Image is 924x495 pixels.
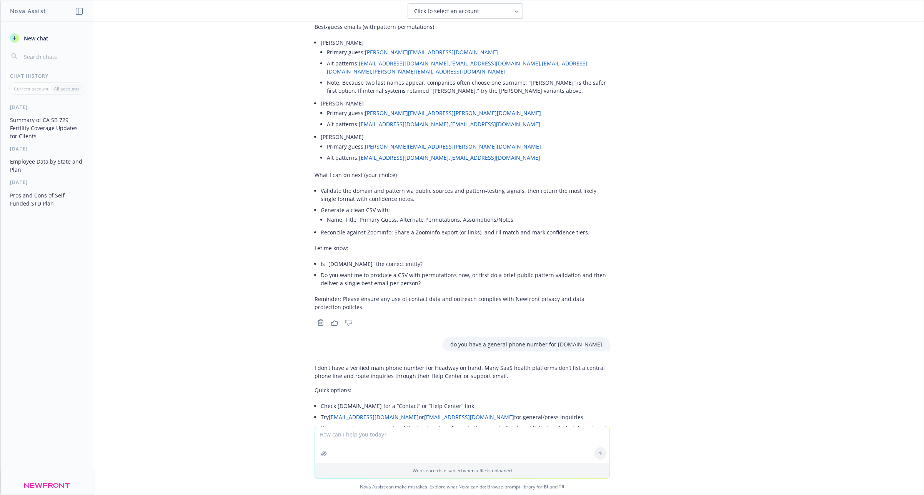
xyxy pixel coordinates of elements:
li: Primary guess: [327,47,610,58]
a: [PERSON_NAME][EMAIL_ADDRESS][PERSON_NAME][DOMAIN_NAME] [365,109,541,117]
li: Is “[DOMAIN_NAME]” the correct entity? [321,258,610,269]
p: do you have a general phone number for [DOMAIN_NAME] [450,340,602,348]
h1: Nova Assist [10,7,46,15]
button: Click to select an account [408,3,523,19]
p: Current account [14,85,48,92]
input: Search chats [22,51,83,62]
a: BI [544,483,548,490]
li: Reconcile against ZoomInfo: Share a ZoomInfo export (or links), and I’ll match and mark confidenc... [321,227,610,238]
li: Alt patterns: , [327,152,610,163]
a: [EMAIL_ADDRESS][DOMAIN_NAME] [359,60,449,67]
button: Pros and Cons of Self-Funded STD Plan [7,189,87,210]
p: I don’t have a verified main phone number for Headway on hand. Many SaaS health platforms don’t l... [315,364,610,380]
div: [DATE] [1,145,93,152]
button: Summary of CA SB 729 Fertility Coverage Updates for Clients [7,114,87,142]
li: Note: Because two last names appear, companies often choose one surname; “[PERSON_NAME]” is the s... [327,77,610,96]
a: [EMAIL_ADDRESS][DOMAIN_NAME] [450,154,540,161]
li: Name, Title, Primary Guess, Alternate Permutations, Assumptions/Notes [327,214,610,225]
li: Do you want me to produce a CSV with permutations now, or first do a brief public pattern validat... [321,269,610,289]
div: [DATE] [1,104,93,110]
span: Nova Assist can make mistakes. Explore what Nova can do: Browse prompt library for and [3,479,921,495]
p: Best-guess emails (with pattern permutations) [315,23,610,31]
p: [PERSON_NAME] [321,133,610,141]
li: Try or for general/press inquiries [321,411,610,423]
button: Employee Data by State and Plan [7,155,87,176]
p: Quick options: [315,386,610,394]
p: All accounts [54,85,80,92]
p: What I can do next (your choice) [315,171,610,179]
a: [EMAIL_ADDRESS][DOMAIN_NAME] [359,154,449,161]
a: [PERSON_NAME][EMAIL_ADDRESS][DOMAIN_NAME] [373,68,506,75]
a: TR [559,483,564,490]
a: [EMAIL_ADDRESS][DOMAIN_NAME] [359,120,449,128]
button: Thumbs down [342,317,355,328]
li: If you want, I can run a quick public check and confirm whether a main line is published and what... [321,423,610,442]
li: Check [DOMAIN_NAME] for a “Contact” or “Help Center” link [321,400,610,411]
p: Reminder: Please ensure any use of contact data and outreach complies with Newfront privacy and d... [315,295,610,311]
div: [DATE] [1,179,93,186]
span: Click to select an account [414,7,479,15]
p: Web search is disabled when a file is uploaded [320,467,605,474]
p: [PERSON_NAME] [321,99,610,107]
li: Validate the domain and pattern via public sources and pattern-testing signals, then return the m... [321,185,610,204]
li: Primary guess: [327,141,610,152]
a: [EMAIL_ADDRESS][DOMAIN_NAME] [424,413,514,421]
li: Primary guess: [327,107,610,119]
a: [PERSON_NAME][EMAIL_ADDRESS][PERSON_NAME][DOMAIN_NAME] [365,143,541,150]
li: Alt patterns: , [327,119,610,130]
p: Let me know: [315,244,610,252]
li: Generate a clean CSV with: [321,204,610,227]
span: New chat [22,34,48,42]
a: [EMAIL_ADDRESS][DOMAIN_NAME] [450,60,540,67]
p: [PERSON_NAME] [321,38,610,47]
a: [PERSON_NAME][EMAIL_ADDRESS][DOMAIN_NAME] [365,48,498,56]
div: Chat History [1,73,93,79]
a: [EMAIL_ADDRESS][DOMAIN_NAME] [450,120,540,128]
svg: Copy to clipboard [317,319,324,326]
a: [EMAIL_ADDRESS][DOMAIN_NAME] [329,413,419,421]
button: New chat [7,31,87,45]
li: Alt patterns: , , , [327,58,610,77]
